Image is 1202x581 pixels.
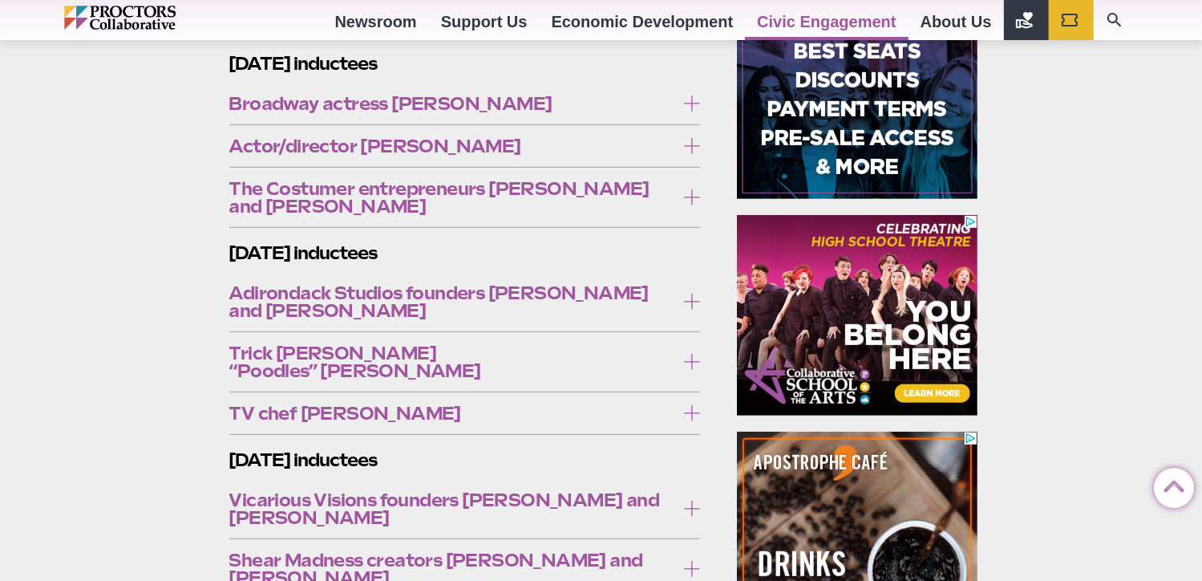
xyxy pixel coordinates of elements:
span: Vicarious Visions founders [PERSON_NAME] and [PERSON_NAME] [229,491,676,526]
h2: [DATE] inductees [229,448,701,473]
h2: [DATE] inductees [229,241,701,266]
img: Proctors logo [64,6,245,30]
span: TV chef [PERSON_NAME] [229,404,676,422]
span: Actor/director [PERSON_NAME] [229,137,676,155]
iframe: Advertisement [737,215,977,416]
span: Trick [PERSON_NAME] “Poodles” [PERSON_NAME] [229,344,676,380]
span: Adirondack Studios founders [PERSON_NAME] and [PERSON_NAME] [229,284,676,319]
span: Broadway actress [PERSON_NAME] [229,95,676,112]
a: Back to Top [1154,469,1186,501]
span: The Costumer entrepreneurs [PERSON_NAME] and [PERSON_NAME] [229,180,676,215]
h2: [DATE] inductees [229,51,701,76]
